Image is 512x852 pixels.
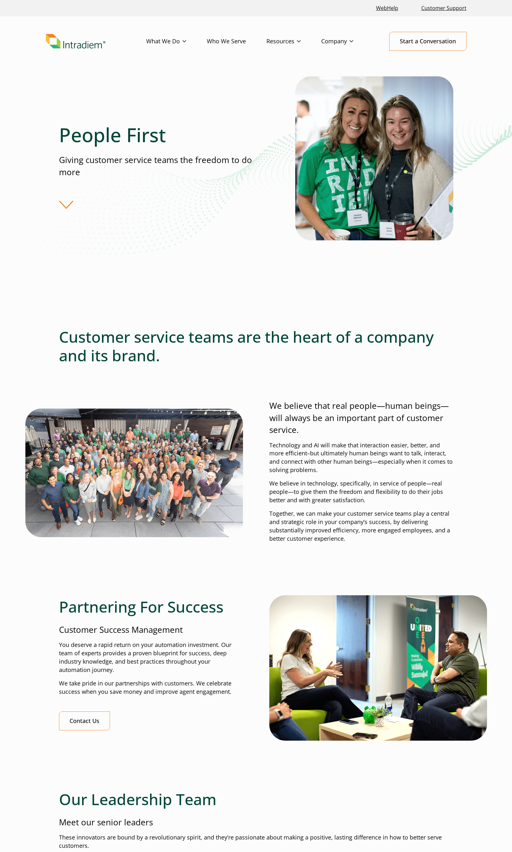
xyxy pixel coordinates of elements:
[389,32,466,51] a: Start a Conversation
[269,595,487,741] img: Man and woman on couches talking about contact center partners
[59,790,453,809] h2: Our Leadership Team
[59,711,110,730] a: Contact Us
[269,441,453,475] p: Technology and AI will make that interaction easier, better, and more efficient–but ultimately hu...
[146,32,207,51] a: What We Do
[46,34,105,49] img: Intradiem
[59,816,453,828] p: Meet our senior leaders
[59,833,453,850] p: These innovators are bound by a revolutionary spirit, and they’re passionate about making a posit...
[59,123,256,146] h1: People First
[59,154,256,178] p: Giving customer service teams the freedom to do more
[207,32,266,51] a: Who We Serve
[46,34,146,49] a: Link to homepage of Intradiem
[295,76,453,240] img: Two contact center partners from Intradiem smiling
[59,624,243,636] p: Customer Success Management
[59,328,453,365] h2: Customer service teams are the heart of a company and its brand.
[59,679,243,696] p: We take pride in our partnerships with customers. We celebrate success when you save money and im...
[321,32,374,51] a: Company
[266,32,321,51] a: Resources
[269,400,453,436] p: We believe that real people—human beings—will always be an important part of customer service.
[374,1,401,15] a: Link opens in a new window
[59,641,243,674] p: You deserve a rapid return on your automation investment. Our team of experts provides a proven b...
[269,479,453,504] p: We believe in technology, specifically, in service of people—real people—to give them the freedom...
[59,598,243,616] h2: Partnering For Success
[419,1,469,15] a: Customer Support
[269,510,453,543] p: Together, we can make your customer service teams play a central and strategic role in your compa...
